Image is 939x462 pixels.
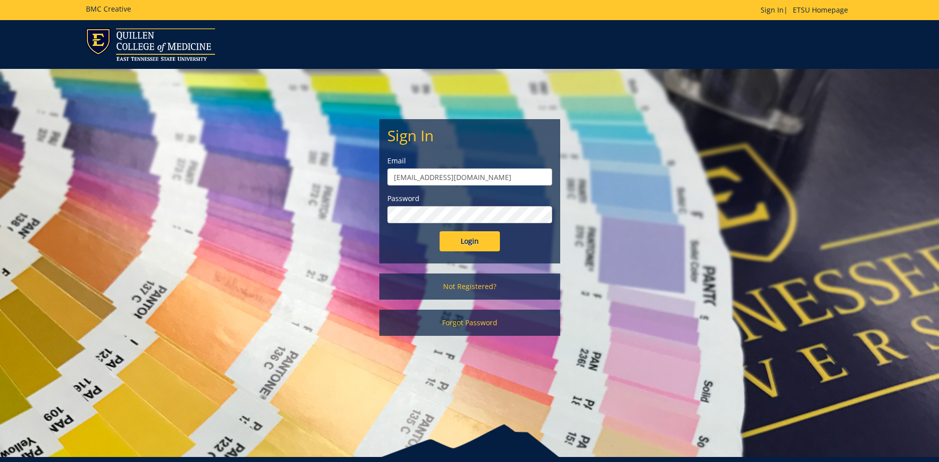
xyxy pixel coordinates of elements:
a: Not Registered? [379,273,560,300]
a: Forgot Password [379,310,560,336]
a: ETSU Homepage [788,5,853,15]
a: Sign In [761,5,784,15]
img: ETSU logo [86,28,215,61]
input: Login [440,231,500,251]
label: Password [387,194,552,204]
label: Email [387,156,552,166]
p: | [761,5,853,15]
h2: Sign In [387,127,552,144]
h5: BMC Creative [86,5,131,13]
